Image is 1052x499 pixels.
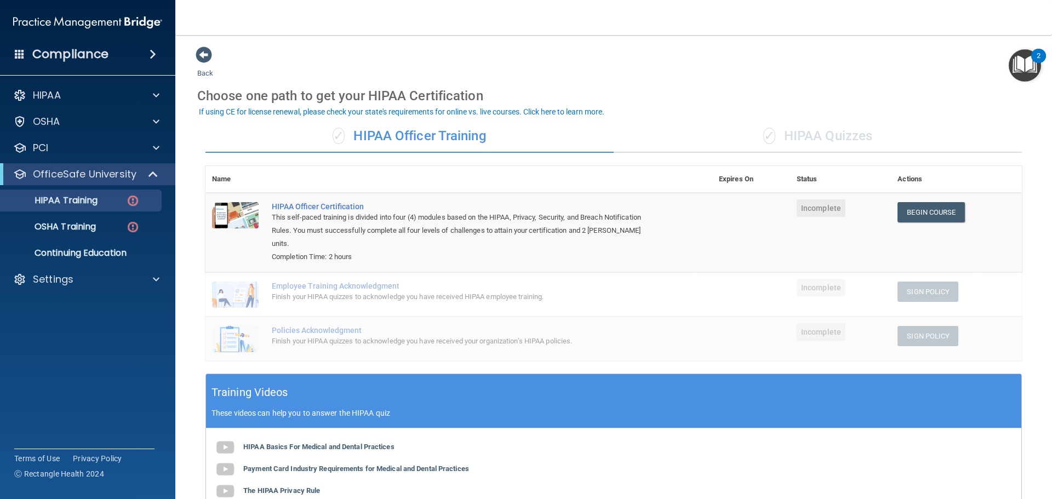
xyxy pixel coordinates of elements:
th: Actions [891,166,1022,193]
a: Terms of Use [14,453,60,464]
img: gray_youtube_icon.38fcd6cc.png [214,458,236,480]
span: ✓ [333,128,345,144]
p: OSHA Training [7,221,96,232]
div: Finish your HIPAA quizzes to acknowledge you have received HIPAA employee training. [272,290,658,303]
img: gray_youtube_icon.38fcd6cc.png [214,437,236,458]
div: 2 [1037,56,1040,70]
a: PCI [13,141,159,154]
a: Back [197,56,213,77]
a: Settings [13,273,159,286]
a: OfficeSafe University [13,168,159,181]
p: HIPAA Training [7,195,98,206]
div: Completion Time: 2 hours [272,250,658,263]
iframe: Drift Widget Chat Controller [862,421,1039,465]
div: If using CE for license renewal, please check your state's requirements for online vs. live cours... [199,108,604,116]
a: HIPAA [13,89,159,102]
p: OSHA [33,115,60,128]
span: ✓ [763,128,775,144]
div: HIPAA Quizzes [614,120,1022,153]
img: PMB logo [13,12,162,33]
span: Incomplete [797,199,845,217]
div: HIPAA Officer Training [205,120,614,153]
button: Sign Policy [897,326,958,346]
span: Ⓒ Rectangle Health 2024 [14,468,104,479]
p: These videos can help you to answer the HIPAA quiz [211,409,1016,417]
button: Open Resource Center, 2 new notifications [1009,49,1041,82]
a: HIPAA Officer Certification [272,202,658,211]
b: Payment Card Industry Requirements for Medical and Dental Practices [243,464,469,473]
div: Finish your HIPAA quizzes to acknowledge you have received your organization’s HIPAA policies. [272,335,658,348]
div: This self-paced training is divided into four (4) modules based on the HIPAA, Privacy, Security, ... [272,211,658,250]
a: Privacy Policy [73,453,122,464]
p: PCI [33,141,48,154]
img: danger-circle.6113f641.png [126,220,140,234]
th: Status [790,166,891,193]
h4: Compliance [32,47,108,62]
th: Name [205,166,265,193]
b: The HIPAA Privacy Rule [243,486,320,495]
button: Sign Policy [897,282,958,302]
p: OfficeSafe University [33,168,136,181]
span: Incomplete [797,323,845,341]
p: Settings [33,273,73,286]
div: Choose one path to get your HIPAA Certification [197,80,1030,112]
button: If using CE for license renewal, please check your state's requirements for online vs. live cours... [197,106,606,117]
th: Expires On [712,166,790,193]
div: Employee Training Acknowledgment [272,282,658,290]
a: OSHA [13,115,159,128]
div: Policies Acknowledgment [272,326,658,335]
h5: Training Videos [211,383,288,402]
p: Continuing Education [7,248,157,259]
a: Begin Course [897,202,964,222]
b: HIPAA Basics For Medical and Dental Practices [243,443,395,451]
img: danger-circle.6113f641.png [126,194,140,208]
span: Incomplete [797,279,845,296]
p: HIPAA [33,89,61,102]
